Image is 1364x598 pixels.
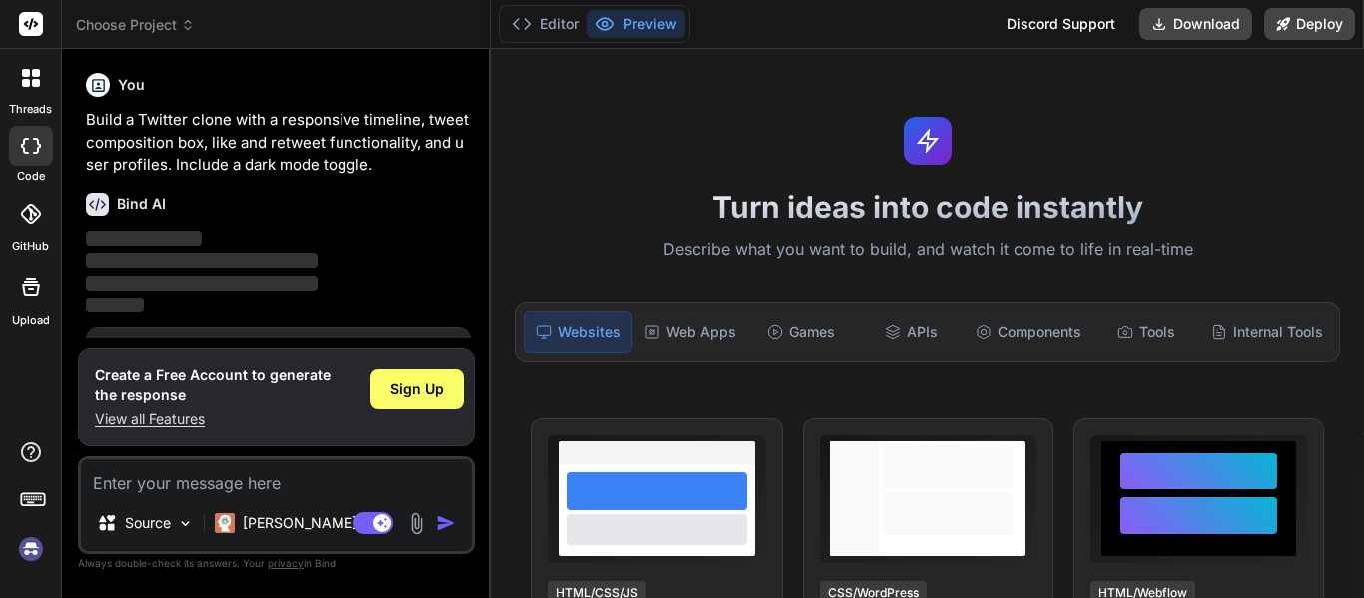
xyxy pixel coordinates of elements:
[12,312,50,329] label: Upload
[95,409,331,429] p: View all Features
[76,15,195,35] span: Choose Project
[1264,8,1355,40] button: Deploy
[9,101,52,118] label: threads
[86,231,202,246] span: ‌
[1139,8,1252,40] button: Download
[86,109,471,177] p: Build a Twitter clone with a responsive timeline, tweet composition box, like and retweet functio...
[118,75,145,95] h6: You
[243,513,391,533] p: [PERSON_NAME] 4 S..
[748,311,854,353] div: Games
[1203,311,1331,353] div: Internal Tools
[117,194,166,214] h6: Bind AI
[177,515,194,532] img: Pick Models
[86,253,318,268] span: ‌
[636,311,744,353] div: Web Apps
[504,10,587,38] button: Editor
[95,365,331,405] h1: Create a Free Account to generate the response
[14,532,48,566] img: signin
[405,512,428,535] img: attachment
[17,168,45,185] label: code
[503,237,1352,263] p: Describe what you want to build, and watch it come to life in real-time
[524,311,632,353] div: Websites
[968,311,1089,353] div: Components
[587,10,685,38] button: Preview
[12,238,49,255] label: GitHub
[86,298,144,312] span: ‌
[78,554,475,573] p: Always double-check its answers. Your in Bind
[86,276,318,291] span: ‌
[390,379,444,399] span: Sign Up
[215,513,235,533] img: Claude 4 Sonnet
[125,513,171,533] p: Source
[858,311,964,353] div: APIs
[503,189,1352,225] h1: Turn ideas into code instantly
[436,513,456,533] img: icon
[1093,311,1199,353] div: Tools
[268,557,304,569] span: privacy
[995,8,1127,40] div: Discord Support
